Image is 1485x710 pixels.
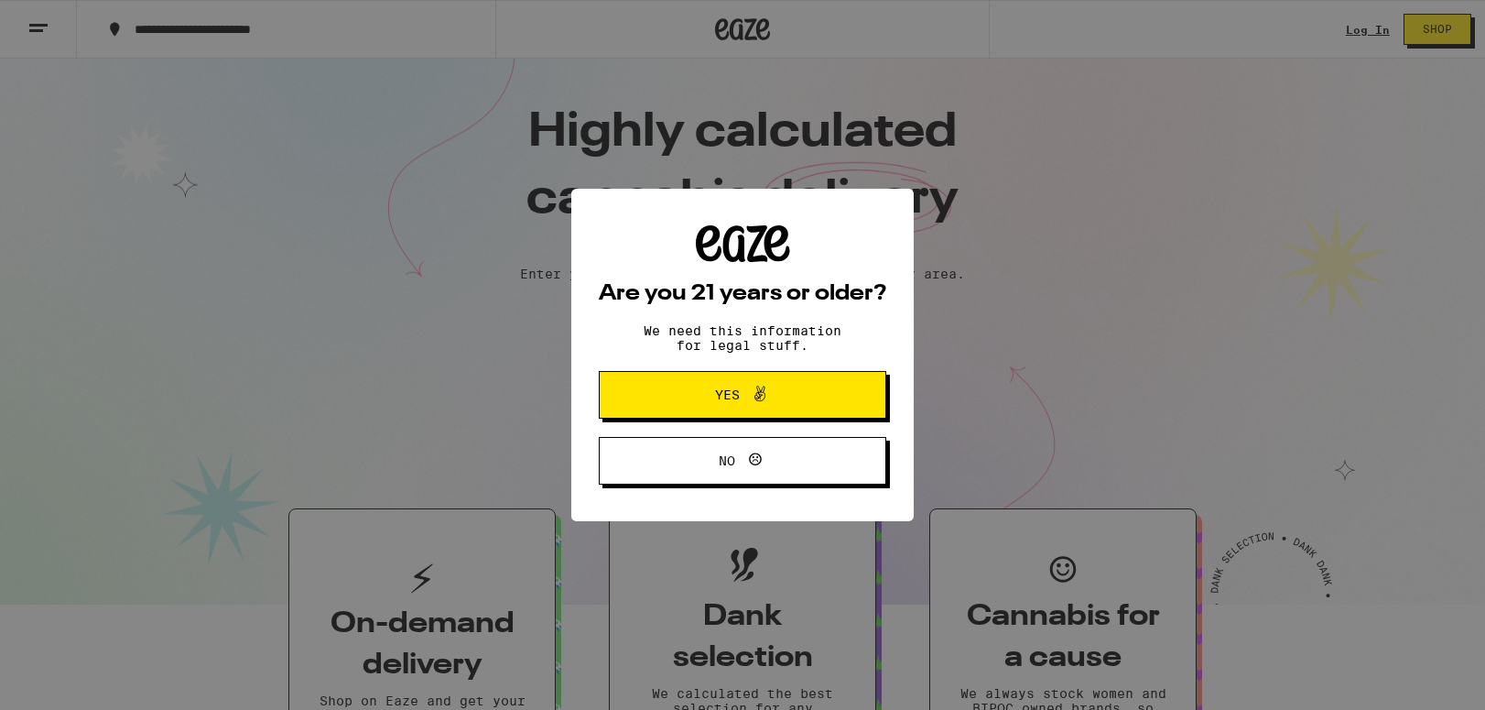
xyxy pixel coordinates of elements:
span: Yes [715,388,740,401]
h2: Are you 21 years or older? [599,283,886,305]
button: No [599,437,886,485]
p: We need this information for legal stuff. [628,323,857,353]
span: No [719,454,735,467]
button: Yes [599,371,886,419]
